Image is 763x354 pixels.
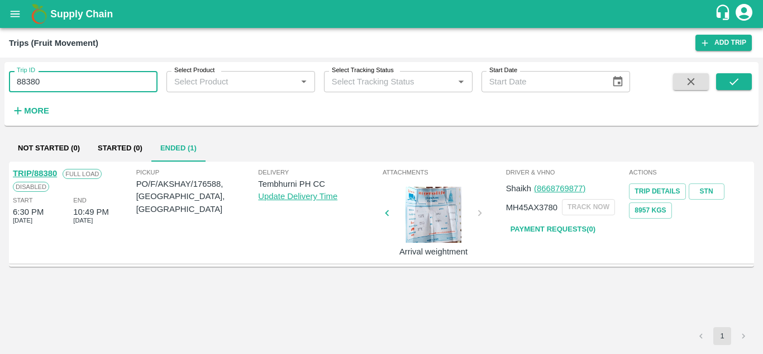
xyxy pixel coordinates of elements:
[17,66,35,75] label: Trip ID
[50,8,113,20] b: Supply Chain
[695,35,752,51] a: Add Trip
[258,178,380,190] p: Tembhurni PH CC
[9,135,89,162] button: Not Started (0)
[506,184,531,193] span: Shaikh
[506,201,557,214] p: MH45AX3780
[73,195,87,205] span: End
[332,66,394,75] label: Select Tracking Status
[327,74,436,89] input: Select Tracking Status
[297,74,311,89] button: Open
[9,71,158,92] input: Enter Trip ID
[170,74,293,89] input: Select Product
[13,169,57,178] a: TRIP/88380
[629,202,671,219] button: 8957 Kgs
[2,1,28,27] button: open drawer
[13,215,32,225] span: [DATE]
[629,183,685,200] a: Trip Details
[383,167,504,177] span: Attachments
[629,167,750,177] span: Actions
[73,206,109,218] div: 10:49 PM
[506,220,600,239] a: Payment Requests(0)
[28,3,50,25] img: logo
[9,36,98,50] div: Trips (Fruit Movement)
[454,74,468,89] button: Open
[481,71,603,92] input: Start Date
[63,169,102,179] span: Full Load
[50,6,714,22] a: Supply Chain
[136,178,259,215] p: PO/F/AKSHAY/176588, [GEOGRAPHIC_DATA], [GEOGRAPHIC_DATA]
[73,215,93,225] span: [DATE]
[392,246,475,258] p: Arrival weightment
[258,192,337,201] a: Update Delivery Time
[489,66,517,75] label: Start Date
[607,71,628,92] button: Choose date
[24,106,49,115] strong: More
[689,183,724,200] a: STN
[151,135,206,162] button: Ended (1)
[136,167,259,177] span: Pickup
[9,101,52,120] button: More
[89,135,151,162] button: Started (0)
[534,184,585,193] a: (8668769877)
[690,327,754,345] nav: pagination navigation
[734,2,754,26] div: account of current user
[174,66,214,75] label: Select Product
[714,4,734,24] div: customer-support
[506,167,627,177] span: Driver & VHNo
[258,167,380,177] span: Delivery
[713,327,731,345] button: page 1
[13,206,44,218] div: 6:30 PM
[13,195,32,205] span: Start
[13,182,49,192] span: Disabled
